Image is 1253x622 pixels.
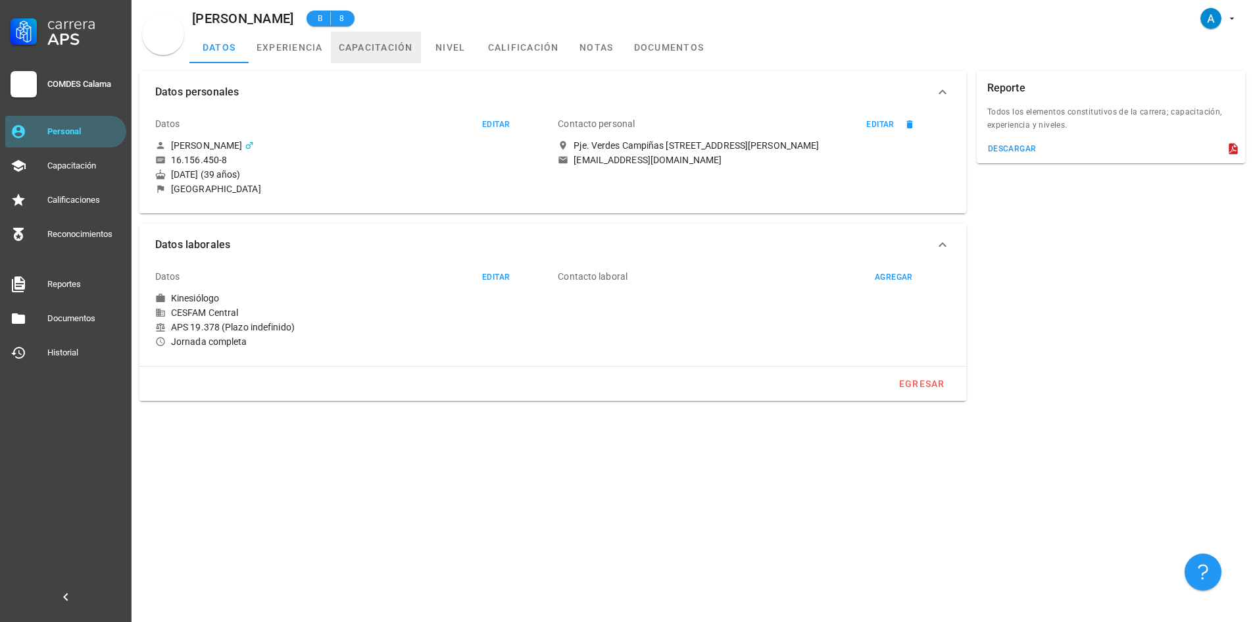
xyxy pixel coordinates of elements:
[189,32,249,63] a: datos
[5,184,126,216] a: Calificaciones
[860,118,900,131] button: editar
[5,303,126,334] a: Documentos
[481,272,510,282] div: editar
[249,32,331,63] a: experiencia
[47,279,121,290] div: Reportes
[476,271,516,284] button: editar
[331,32,421,63] a: capacitación
[476,118,516,131] button: editar
[558,154,950,166] a: [EMAIL_ADDRESS][DOMAIN_NAME]
[898,378,945,389] div: egresar
[336,12,347,25] span: 8
[139,71,966,113] button: Datos personales
[5,116,126,147] a: Personal
[574,154,722,166] div: [EMAIL_ADDRESS][DOMAIN_NAME]
[1200,8,1221,29] div: avatar
[171,154,227,166] div: 16.156.450-8
[47,126,121,137] div: Personal
[155,321,547,333] div: APS 19.378 (Plazo indefinido)
[47,348,121,358] div: Historial
[874,272,913,282] div: agregar
[5,219,126,250] a: Reconocimientos
[155,307,547,319] div: CESFAM Central
[5,269,126,300] a: Reportes
[47,16,121,32] div: Carrera
[481,120,510,129] div: editar
[47,32,121,47] div: APS
[171,292,219,304] div: Kinesiólogo
[866,120,894,129] div: editar
[868,271,919,284] button: agregar
[987,71,1025,105] div: Reporte
[47,79,121,90] div: COMDES Calama
[139,224,966,266] button: Datos laborales
[626,32,712,63] a: documentos
[171,140,242,151] div: [PERSON_NAME]
[155,236,935,254] span: Datos laborales
[155,261,180,292] div: Datos
[192,11,293,26] div: [PERSON_NAME]
[155,83,935,101] span: Datos personales
[5,337,126,369] a: Historial
[480,32,567,63] a: calificación
[893,372,950,396] button: egresar
[5,150,126,182] a: Capacitación
[977,105,1245,140] div: Todos los elementos constitutivos de la carrera; capacitación, experiencia y niveles.
[155,168,547,180] div: [DATE] (39 años)
[47,195,121,205] div: Calificaciones
[574,140,819,151] div: Pje. Verdes Campiñas [STREET_ADDRESS][PERSON_NAME]
[171,183,261,195] div: [GEOGRAPHIC_DATA]
[567,32,626,63] a: notas
[155,336,547,348] div: Jornada completa
[155,108,180,140] div: Datos
[47,313,121,324] div: Documentos
[47,229,121,240] div: Reconocimientos
[421,32,480,63] a: nivel
[558,108,635,140] div: Contacto personal
[142,13,184,55] div: avatar
[558,140,950,151] a: Pje. Verdes Campiñas [STREET_ADDRESS][PERSON_NAME]
[314,12,325,25] span: B
[47,161,121,171] div: Capacitación
[982,140,1042,158] button: descargar
[987,144,1037,153] div: descargar
[558,261,627,292] div: Contacto laboral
